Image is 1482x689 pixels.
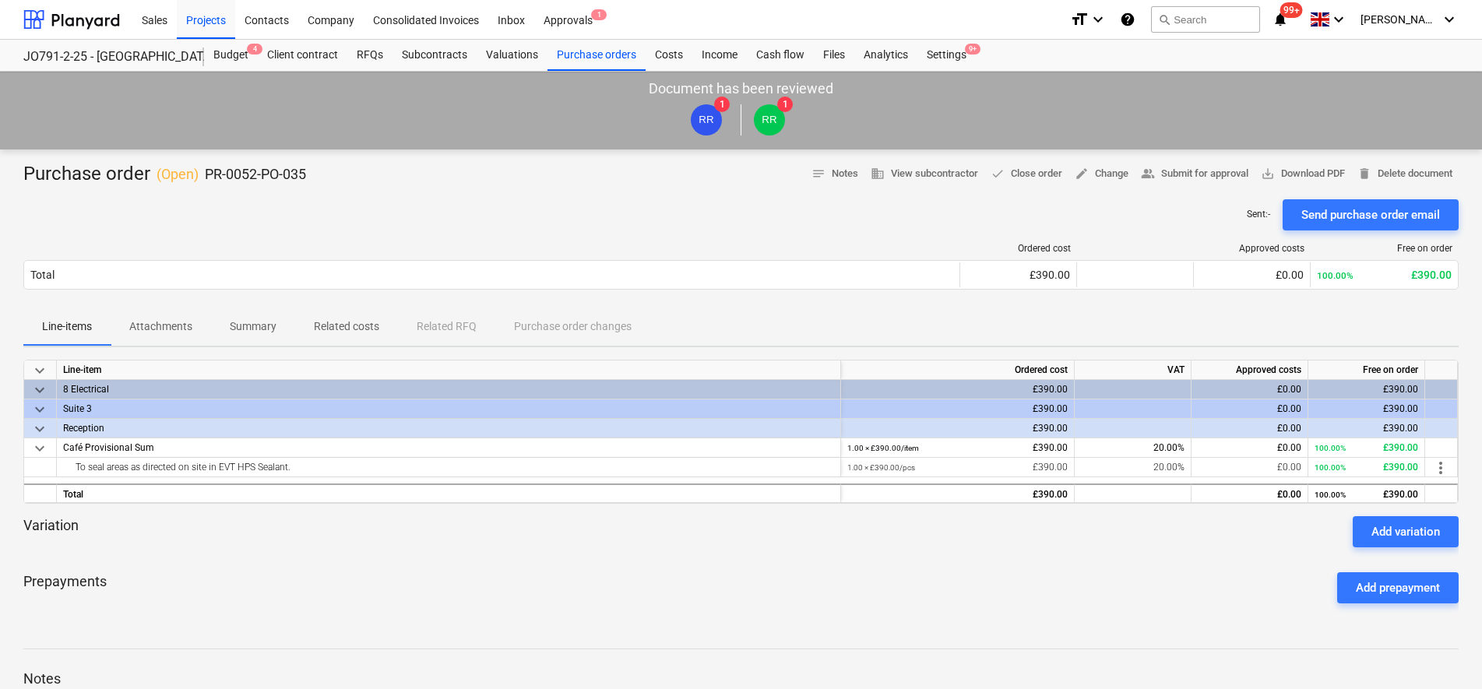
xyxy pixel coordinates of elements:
p: Variation [23,516,79,547]
div: Line-item [57,360,841,380]
span: Download PDF [1261,165,1345,183]
span: 1 [777,97,793,112]
span: done [991,167,1005,181]
i: Knowledge base [1120,10,1135,29]
i: keyboard_arrow_down [1329,10,1348,29]
div: Settings [917,40,976,71]
a: Income [692,40,747,71]
p: ( Open ) [157,165,199,184]
span: more_vert [1431,459,1450,477]
p: Notes [23,670,1459,688]
button: Send purchase order email [1283,199,1459,230]
div: Ordered cost [841,360,1075,380]
button: Delete document [1351,162,1459,186]
span: business [871,167,885,181]
span: delete [1357,167,1371,181]
p: Related costs [314,318,379,335]
span: Submit for approval [1141,165,1248,183]
a: Cash flow [747,40,814,71]
button: Change [1068,162,1135,186]
div: Total [57,483,841,503]
div: VAT [1075,360,1192,380]
div: 20.00% [1075,458,1192,477]
div: £390.00 [847,485,1068,504]
a: Analytics [854,40,917,71]
div: Reception [63,419,834,438]
button: Notes [805,162,864,186]
span: Notes [811,165,858,183]
div: £390.00 [1315,485,1418,504]
div: Total [30,269,55,281]
span: save_alt [1261,167,1275,181]
a: RFQs [347,40,393,71]
p: Prepayments [23,572,107,603]
div: Add variation [1371,522,1440,542]
iframe: Chat Widget [1404,614,1482,689]
p: Summary [230,318,276,335]
div: £390.00 [847,399,1068,419]
div: £390.00 [1315,399,1418,419]
span: keyboard_arrow_down [30,400,49,419]
i: notifications [1273,10,1288,29]
div: To seal areas as directed on site in EVT HPS Sealant. [63,458,834,476]
div: Budget [204,40,258,71]
span: 1 [714,97,730,112]
a: Subcontracts [393,40,477,71]
small: 1.00 × £390.00 / pcs [847,463,915,472]
div: 8 Electrical [63,380,834,399]
button: Close order [984,162,1068,186]
span: RR [699,114,713,125]
span: search [1158,13,1170,26]
span: Change [1075,165,1128,183]
small: 100.00% [1315,463,1346,472]
a: Settings9+ [917,40,976,71]
div: Purchase order [23,162,306,187]
div: Free on order [1317,243,1452,254]
a: Purchase orders [547,40,646,71]
div: £0.00 [1200,269,1304,281]
div: Free on order [1308,360,1425,380]
span: keyboard_arrow_down [30,420,49,438]
p: Sent : - [1247,208,1270,221]
span: keyboard_arrow_down [30,381,49,399]
div: £390.00 [1315,380,1418,399]
i: format_size [1070,10,1089,29]
span: View subcontractor [871,165,978,183]
p: PR-0052-PO-035 [205,165,306,184]
span: 1 [591,9,607,20]
span: Close order [991,165,1062,183]
div: Approved costs [1192,360,1308,380]
span: [PERSON_NAME] [1361,13,1438,26]
span: 4 [247,44,262,54]
div: £0.00 [1198,438,1301,458]
a: Client contract [258,40,347,71]
div: Approved costs [1200,243,1304,254]
a: Valuations [477,40,547,71]
i: keyboard_arrow_down [1089,10,1107,29]
div: £390.00 [847,380,1068,399]
div: Rebecca Revell [754,104,785,135]
button: Submit for approval [1135,162,1255,186]
span: notes [811,167,825,181]
button: Add variation [1353,516,1459,547]
span: keyboard_arrow_down [30,361,49,380]
div: £390.00 [847,419,1068,438]
div: Add prepayment [1356,578,1440,598]
div: £0.00 [1198,458,1301,477]
p: Document has been reviewed [649,79,833,98]
div: £390.00 [1317,269,1452,281]
span: 99+ [1280,2,1303,18]
span: RR [762,114,776,125]
div: 20.00% [1075,438,1192,458]
span: Delete document [1357,165,1452,183]
div: Files [814,40,854,71]
div: £390.00 [1315,419,1418,438]
span: Café Provisional Sum [63,442,154,453]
